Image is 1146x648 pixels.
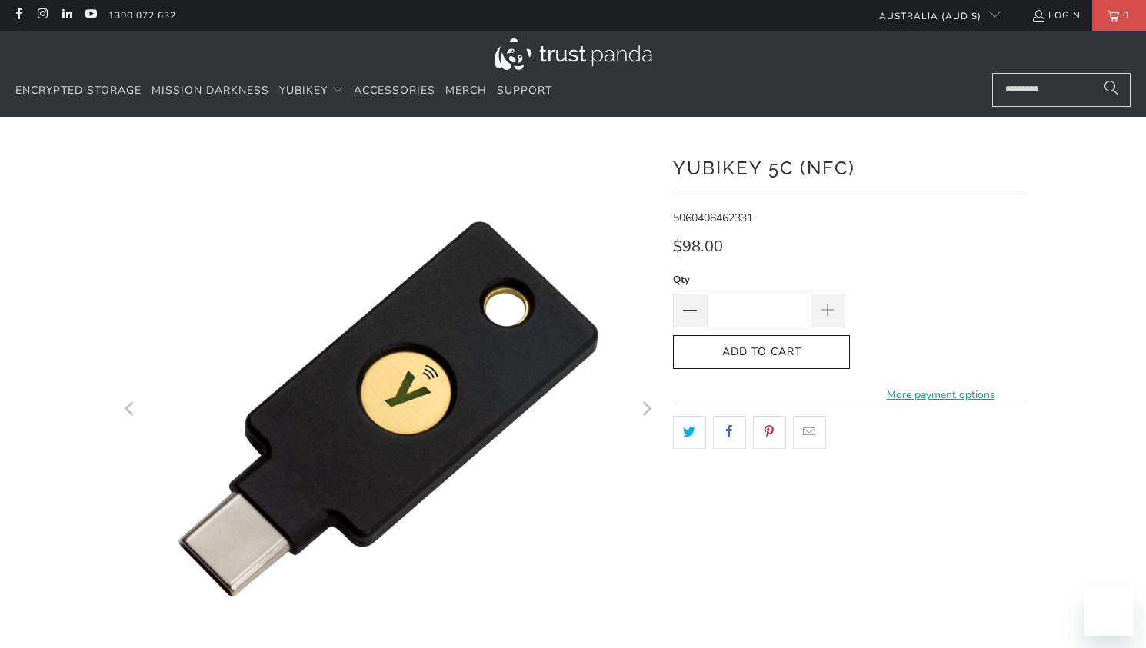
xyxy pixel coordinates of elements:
span: $98.00 [673,236,723,257]
h1: YubiKey 5C (NFC) [673,151,1027,182]
a: Trust Panda Australia on Facebook [12,9,25,22]
input: Search... [992,73,1131,107]
nav: Translation missing: en.navigation.header.main_nav [15,73,552,109]
summary: YubiKey [279,73,344,109]
a: Encrypted Storage [15,73,142,109]
a: Trust Panda Australia on LinkedIn [60,9,73,22]
label: Qty [673,271,845,288]
span: Add to Cart [689,346,834,359]
a: More payment options [855,387,1027,404]
span: YubiKey [279,83,328,98]
span: Encrypted Storage [15,83,142,98]
a: Accessories [354,73,435,109]
a: Share this on Twitter [673,416,706,448]
img: Trust Panda Australia [495,38,652,70]
span: 5060408462331 [673,211,753,225]
a: Trust Panda Australia on YouTube [84,9,97,22]
a: Support [497,73,552,109]
button: Search [1092,73,1131,107]
a: 1300 072 632 [108,7,176,24]
span: Merch [445,83,487,98]
a: Share this on Pinterest [753,416,786,448]
a: Share this on Facebook [713,416,746,448]
a: Email this to a friend [793,416,826,448]
a: Login [1031,7,1081,24]
a: Merch [445,73,487,109]
a: Trust Panda Australia on Instagram [35,9,48,22]
span: Support [497,83,552,98]
iframe: Button to launch messaging window [1084,587,1134,636]
a: Mission Darkness [152,73,269,109]
span: Mission Darkness [152,83,269,98]
span: Accessories [354,83,435,98]
button: Add to Cart [673,335,850,370]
